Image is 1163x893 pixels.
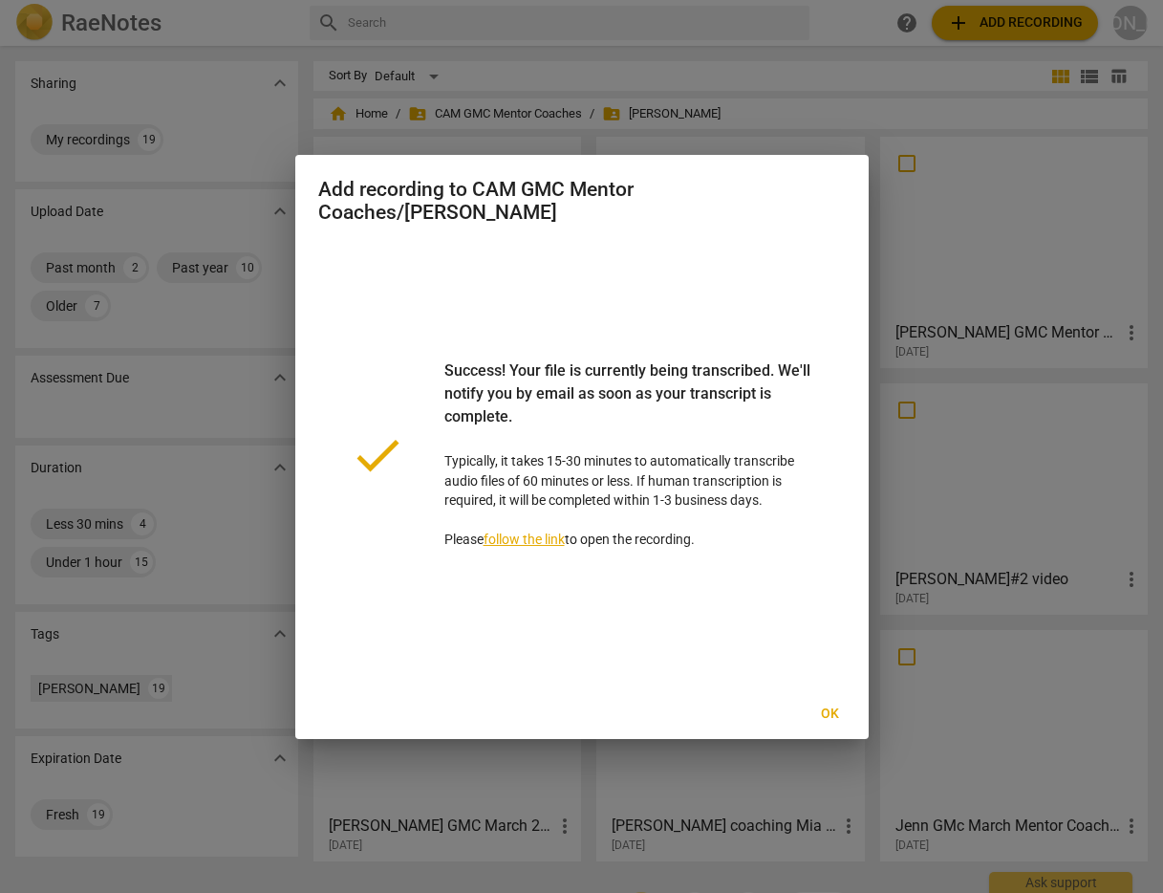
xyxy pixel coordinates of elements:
[349,426,406,484] span: done
[318,178,846,225] h2: Add recording to CAM GMC Mentor Coaches/[PERSON_NAME]
[800,697,861,731] button: Ok
[815,705,846,724] span: Ok
[444,359,815,451] div: Success! Your file is currently being transcribed. We'll notify you by email as soon as your tran...
[444,359,815,550] p: Typically, it takes 15-30 minutes to automatically transcribe audio files of 60 minutes or less. ...
[484,532,565,547] a: follow the link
